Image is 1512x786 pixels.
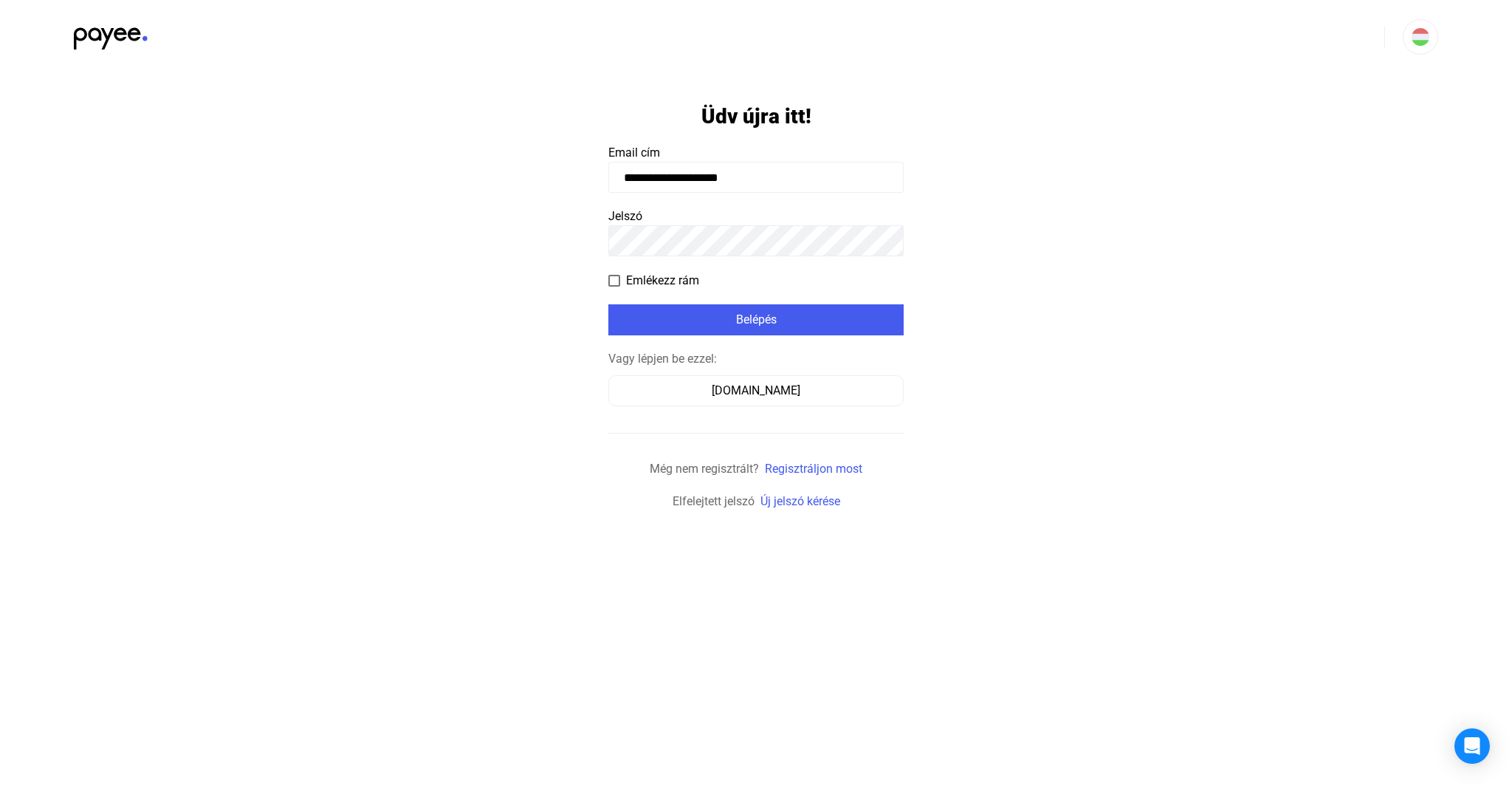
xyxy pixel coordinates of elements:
[74,19,148,49] img: black-payee-blue-dot.svg
[1454,728,1490,764] div: Open Intercom Messenger
[1412,28,1429,46] img: HU
[608,375,904,406] button: [DOMAIN_NAME]
[701,103,811,129] h1: Üdv újra itt!
[608,304,904,335] button: Belépés
[626,272,699,290] span: Emlékezz rám
[673,494,755,508] span: Elfelejtett jelszó
[613,311,899,329] div: Belépés
[650,462,759,476] span: Még nem regisztrált?
[608,350,904,368] div: Vagy lépjen be ezzel:
[608,146,660,160] span: Email cím
[608,209,642,223] span: Jelszó
[760,494,840,508] a: Új jelszó kérése
[765,462,862,476] a: Regisztráljon most
[1403,19,1438,55] button: HU
[614,382,898,400] div: [DOMAIN_NAME]
[608,383,904,397] a: [DOMAIN_NAME]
